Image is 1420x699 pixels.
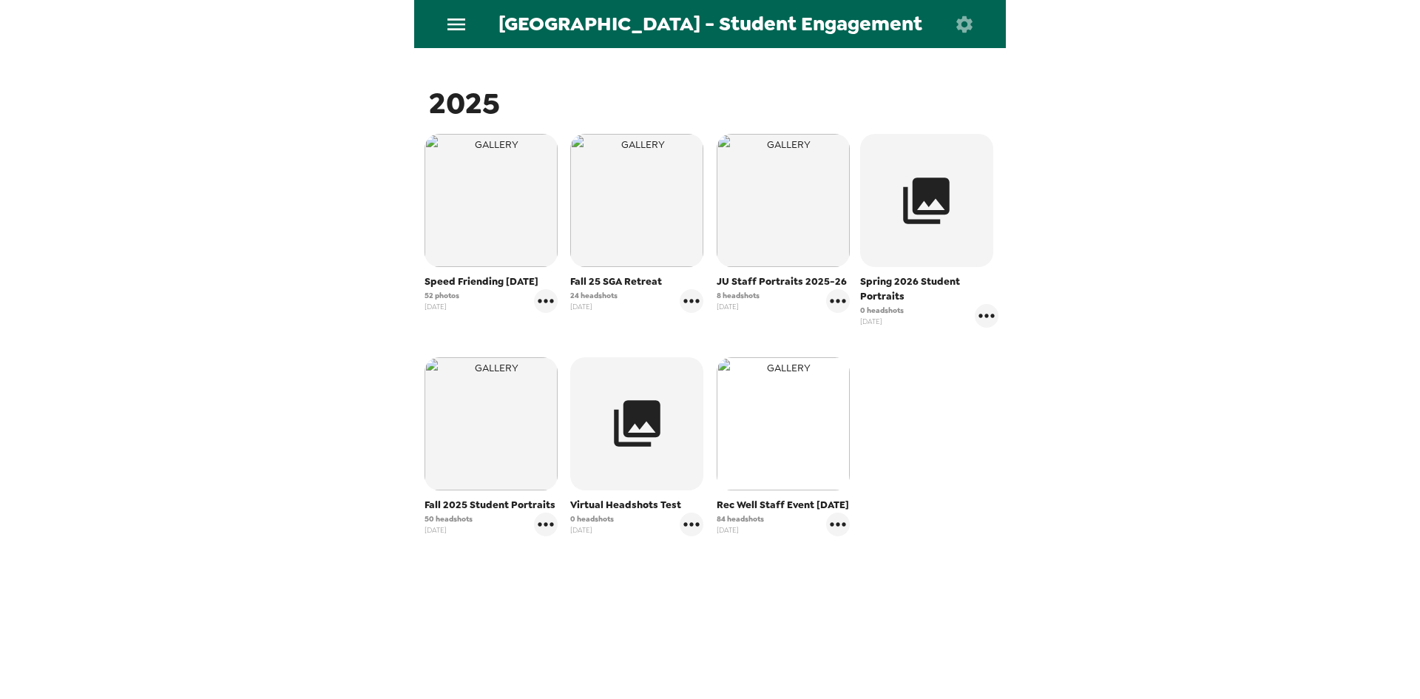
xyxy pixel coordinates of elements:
[860,274,999,304] span: Spring 2026 Student Portraits
[570,301,618,312] span: [DATE]
[425,134,558,267] img: gallery
[826,289,850,313] button: gallery menu
[717,513,764,524] span: 84 headshots
[717,290,760,301] span: 8 headshots
[860,305,904,316] span: 0 headshots
[975,304,998,328] button: gallery menu
[425,357,558,490] img: gallery
[570,498,703,513] span: Virtual Headshots Test
[425,301,459,312] span: [DATE]
[425,274,558,289] span: Speed Friending [DATE]
[680,289,703,313] button: gallery menu
[717,274,850,289] span: JU Staff Portraits 2025-26
[717,134,850,267] img: gallery
[425,513,473,524] span: 50 headshots
[425,498,558,513] span: Fall 2025 Student Portraits
[717,357,850,490] img: gallery
[570,513,614,524] span: 0 headshots
[534,289,558,313] button: gallery menu
[717,524,764,536] span: [DATE]
[425,524,473,536] span: [DATE]
[860,316,904,327] span: [DATE]
[717,301,760,312] span: [DATE]
[680,513,703,536] button: gallery menu
[498,14,922,34] span: [GEOGRAPHIC_DATA] - Student Engagement
[534,513,558,536] button: gallery menu
[570,290,618,301] span: 24 headshots
[570,524,614,536] span: [DATE]
[826,513,850,536] button: gallery menu
[425,290,459,301] span: 52 photos
[570,134,703,267] img: gallery
[570,274,703,289] span: Fall 25 SGA Retreat
[429,84,500,123] span: 2025
[717,498,850,513] span: Rec Well Staff Event [DATE]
